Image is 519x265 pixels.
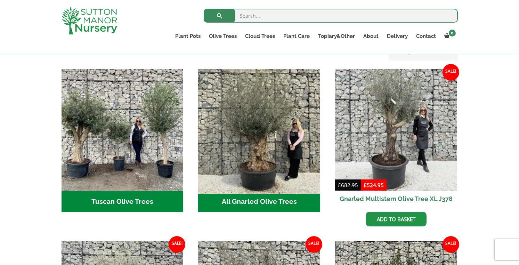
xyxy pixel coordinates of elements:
[359,31,383,41] a: About
[171,31,205,41] a: Plant Pots
[383,31,412,41] a: Delivery
[443,236,459,253] span: Sale!
[62,7,117,34] img: logo
[62,69,184,212] a: Visit product category Tuscan Olive Trees
[169,236,185,253] span: Sale!
[198,191,320,212] h2: All Gnarled Olive Trees
[335,69,457,191] img: Gnarled Multistem Olive Tree XL J378
[279,31,314,41] a: Plant Care
[62,191,184,212] h2: Tuscan Olive Trees
[443,64,459,81] span: Sale!
[198,69,320,212] a: Visit product category All Gnarled Olive Trees
[366,212,427,226] a: Add to basket: “Gnarled Multistem Olive Tree XL J378”
[205,31,241,41] a: Olive Trees
[449,30,456,37] span: 0
[195,66,323,194] img: All Gnarled Olive Trees
[364,182,367,188] span: £
[335,191,457,207] h2: Gnarled Multistem Olive Tree XL J378
[314,31,359,41] a: Topiary&Other
[204,9,458,23] input: Search...
[241,31,279,41] a: Cloud Trees
[335,69,457,207] a: Sale! Gnarled Multistem Olive Tree XL J378
[338,182,341,188] span: £
[306,236,322,253] span: Sale!
[364,182,384,188] bdi: 524.95
[440,31,458,41] a: 0
[338,182,358,188] bdi: 682.95
[62,69,184,191] img: Tuscan Olive Trees
[412,31,440,41] a: Contact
